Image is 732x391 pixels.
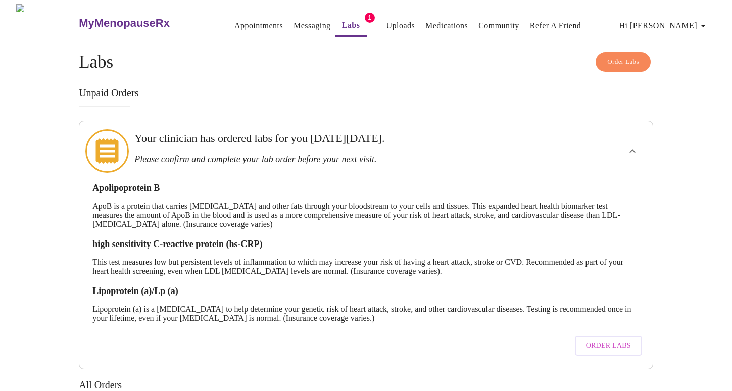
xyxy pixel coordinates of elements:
h3: Unpaid Orders [79,87,653,99]
button: Order Labs [575,336,642,356]
span: Order Labs [586,339,631,352]
button: Community [474,16,523,36]
p: This test measures low but persistent levels of inflammation to which may increase your risk of h... [92,258,640,276]
button: Medications [421,16,472,36]
button: show more [620,139,645,163]
h4: Labs [79,52,653,72]
h3: high sensitivity C-reactive protein (hs-CRP) [92,239,640,250]
span: 1 [365,13,375,23]
h3: Apolipoprotein B [92,183,640,193]
button: Appointments [230,16,287,36]
a: Community [478,19,519,33]
a: Order Labs [572,331,645,361]
h3: Please confirm and complete your lab order before your next visit. [134,154,542,165]
p: Lipoprotein (a) is a [MEDICAL_DATA] to help determine your genetic risk of heart attack, stroke, ... [92,305,640,323]
h3: All Orders [79,379,653,391]
h3: MyMenopauseRx [79,17,170,30]
span: Order Labs [607,56,639,68]
img: MyMenopauseRx Logo [16,4,78,42]
a: Appointments [234,19,283,33]
button: Messaging [289,16,334,36]
p: ApoB is a protein that carries [MEDICAL_DATA] and other fats through your bloodstream to your cel... [92,202,640,229]
h3: Lipoprotein (a)/Lp (a) [92,286,640,297]
a: Refer a Friend [530,19,581,33]
a: Medications [425,19,468,33]
button: Refer a Friend [526,16,585,36]
a: Messaging [294,19,330,33]
button: Uploads [382,16,419,36]
span: Hi [PERSON_NAME] [619,19,709,33]
button: Labs [335,15,367,37]
button: Order Labs [596,52,651,72]
h3: Your clinician has ordered labs for you [DATE][DATE]. [134,132,542,145]
a: Uploads [386,19,415,33]
a: MyMenopauseRx [78,6,210,41]
a: Labs [342,18,360,32]
button: Hi [PERSON_NAME] [615,16,713,36]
